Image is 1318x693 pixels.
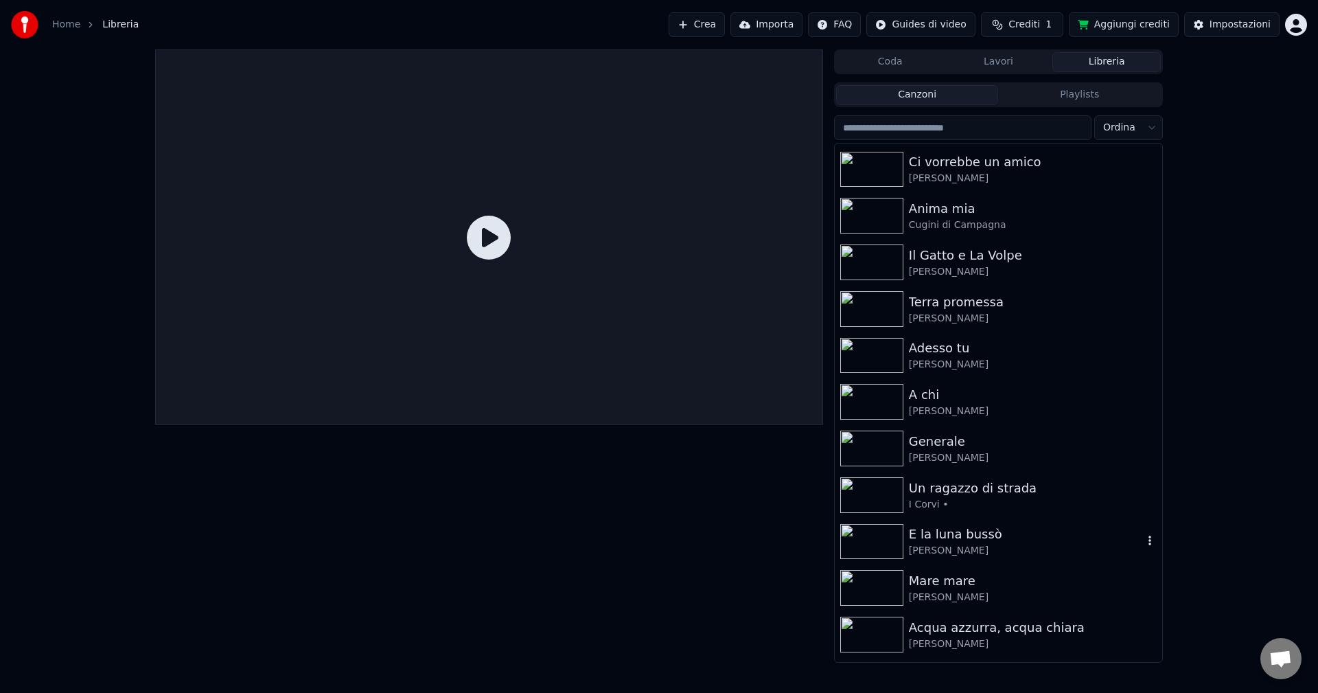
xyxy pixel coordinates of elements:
[909,199,1157,218] div: Anima mia
[909,218,1157,232] div: Cugini di Campagna
[102,18,139,32] span: Libreria
[909,293,1157,312] div: Terra promessa
[11,11,38,38] img: youka
[998,85,1161,105] button: Playlists
[1103,121,1135,135] span: Ordina
[1045,18,1052,32] span: 1
[1069,12,1179,37] button: Aggiungi crediti
[909,498,1157,512] div: I Corvi •
[1260,638,1302,679] div: Aprire la chat
[909,432,1157,451] div: Generale
[909,312,1157,326] div: [PERSON_NAME]
[808,12,861,37] button: FAQ
[909,525,1143,544] div: E la luna bussò
[945,52,1053,72] button: Lavori
[836,52,945,72] button: Coda
[909,172,1157,185] div: [PERSON_NAME]
[866,12,975,37] button: Guides di video
[1008,18,1040,32] span: Crediti
[52,18,80,32] a: Home
[730,12,802,37] button: Importa
[909,571,1157,591] div: Mare mare
[1052,52,1161,72] button: Libreria
[909,544,1143,558] div: [PERSON_NAME]
[909,479,1157,498] div: Un ragazzo di strada
[909,246,1157,265] div: Il Gatto e La Volpe
[909,405,1157,418] div: [PERSON_NAME]
[909,591,1157,604] div: [PERSON_NAME]
[909,385,1157,405] div: A chi
[909,339,1157,358] div: Adesso tu
[909,265,1157,279] div: [PERSON_NAME]
[836,85,999,105] button: Canzoni
[909,358,1157,372] div: [PERSON_NAME]
[669,12,725,37] button: Crea
[981,12,1063,37] button: Crediti1
[909,152,1157,172] div: Ci vorrebbe un amico
[909,618,1157,637] div: Acqua azzurra, acqua chiara
[1184,12,1280,37] button: Impostazioni
[1210,18,1271,32] div: Impostazioni
[52,18,139,32] nav: breadcrumb
[909,451,1157,465] div: [PERSON_NAME]
[909,637,1157,651] div: [PERSON_NAME]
